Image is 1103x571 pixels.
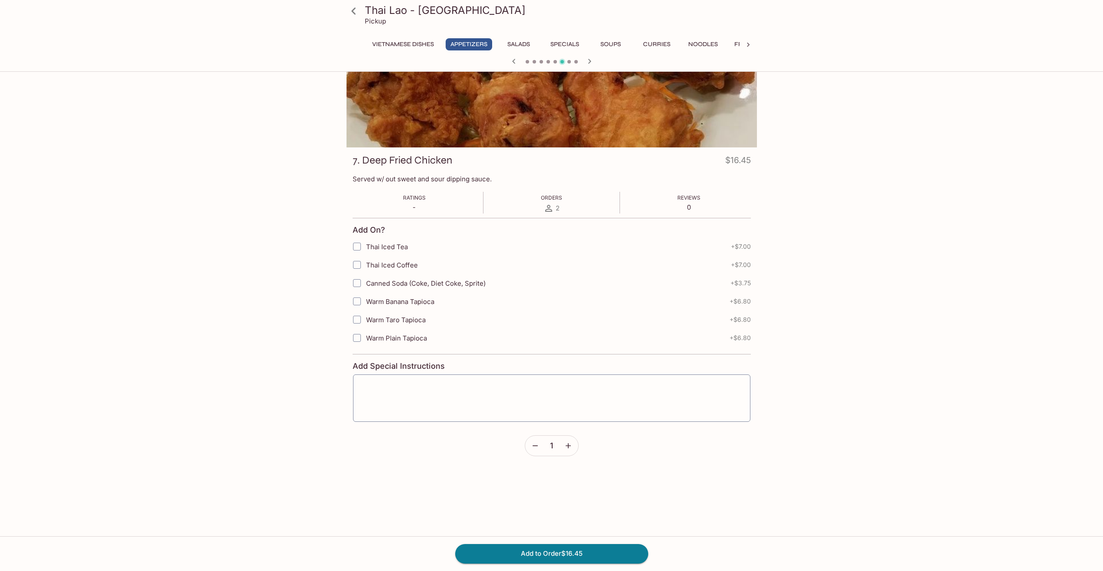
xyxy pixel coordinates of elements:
p: 0 [677,203,700,211]
button: Fried Rice [730,38,773,50]
span: Warm Taro Tapioca [366,316,426,324]
span: + $6.80 [730,298,751,305]
span: + $6.80 [730,334,751,341]
button: Appetizers [446,38,492,50]
span: + $7.00 [731,243,751,250]
button: Noodles [683,38,723,50]
span: + $7.00 [731,261,751,268]
span: 1 [550,441,553,451]
span: + $3.75 [730,280,751,287]
p: Served w/ out sweet and sour dipping sauce. [353,175,751,183]
h3: Thai Lao - [GEOGRAPHIC_DATA] [365,3,753,17]
h4: Add Special Instructions [353,361,751,371]
p: Pickup [365,17,386,25]
span: Orders [541,194,562,201]
span: Thai Iced Coffee [366,261,418,269]
button: Salads [499,38,538,50]
button: Add to Order$16.45 [455,544,648,563]
button: Curries [637,38,676,50]
button: Soups [591,38,630,50]
p: - [403,203,426,211]
span: Warm Banana Tapioca [366,297,434,306]
button: Specials [545,38,584,50]
button: Vietnamese Dishes [367,38,439,50]
h3: 7. Deep Fried Chicken [353,154,452,167]
span: Thai Iced Tea [366,243,408,251]
span: Ratings [403,194,426,201]
h4: Add On? [353,225,385,235]
span: + $6.80 [730,316,751,323]
span: Warm Plain Tapioca [366,334,427,342]
span: Canned Soda (Coke, Diet Coke, Sprite) [366,279,486,287]
span: Reviews [677,194,700,201]
span: 2 [556,204,560,212]
h4: $16.45 [725,154,751,170]
div: 7. Deep Fried Chicken [347,32,757,147]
